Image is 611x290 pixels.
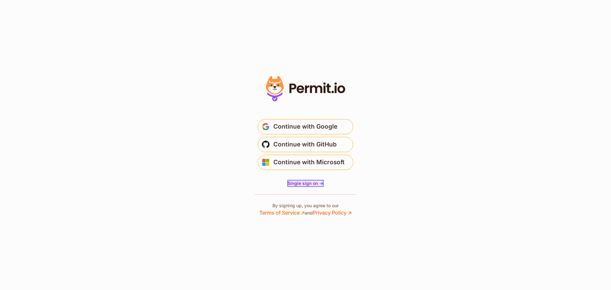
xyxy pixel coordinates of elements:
span: Continue with Microsoft [273,157,345,167]
a: Terms of Service ↗ [259,209,305,216]
span: Continue with Google [273,122,337,132]
button: Continue with Google [258,119,353,134]
span: Continue with GitHub [273,139,337,150]
p: By signing up, you agree to our and [259,202,352,216]
a: Privacy Policy ↗ [313,209,352,216]
a: Single sign on -> [288,180,323,187]
button: Continue with GitHub [258,137,353,152]
button: Continue with Microsoft [258,155,353,170]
